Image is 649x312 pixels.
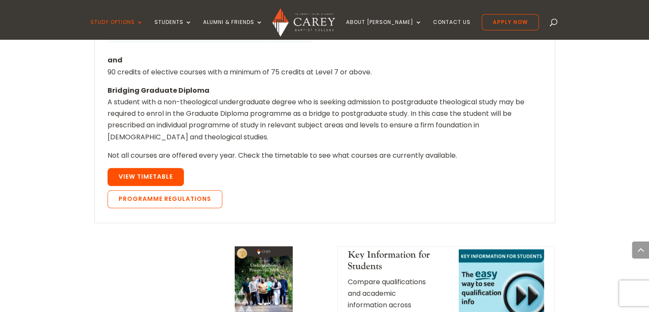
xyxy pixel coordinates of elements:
a: Contact Us [433,19,471,39]
a: Programme Regulations [108,190,222,208]
strong: Bridging Graduate Diploma [108,85,210,95]
a: Study Options [90,19,143,39]
a: About [PERSON_NAME] [346,19,422,39]
a: Students [154,19,192,39]
p: A student with a non-theological undergraduate degree who is seeking admission to postgraduate th... [108,85,542,150]
a: View Timetable [108,168,184,186]
h4: Key Information for Students [348,249,436,276]
a: Apply Now [482,14,539,30]
strong: and [108,55,122,65]
a: Alumni & Friends [203,19,263,39]
p: Not all courses are offered every year. Check the timetable to see what courses are currently ava... [108,150,542,168]
img: Carey Baptist College [272,8,335,37]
